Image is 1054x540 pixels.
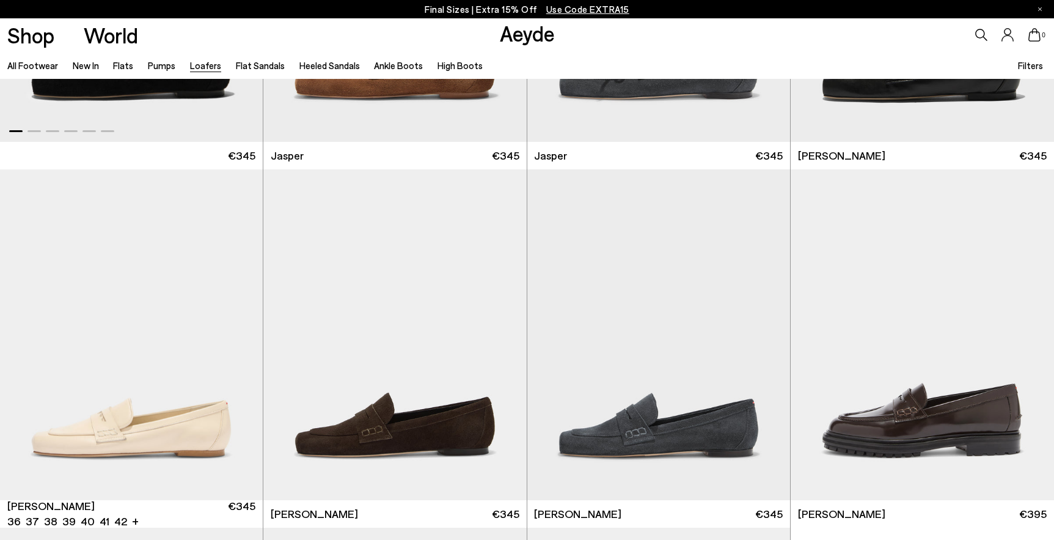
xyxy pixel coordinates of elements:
a: [PERSON_NAME] €345 [263,500,526,528]
li: + [132,512,139,529]
a: Ankle Boots [374,60,423,71]
span: €345 [755,506,783,522]
span: [PERSON_NAME] [798,506,885,522]
span: €345 [755,148,783,163]
a: Jasper €345 [263,142,526,169]
span: [PERSON_NAME] [534,506,621,522]
span: €395 [1019,506,1047,522]
a: High Boots [437,60,483,71]
span: €345 [228,498,255,529]
img: Leon Loafers [791,169,1054,500]
img: Lana Suede Loafers [263,169,526,500]
a: World [84,24,138,46]
span: Jasper [534,148,567,163]
a: [PERSON_NAME] €345 [791,142,1054,169]
a: New In [73,60,99,71]
li: 36 [7,514,21,529]
span: €345 [492,148,519,163]
span: €345 [492,506,519,522]
a: Flat Sandals [236,60,285,71]
li: 41 [100,514,109,529]
span: [PERSON_NAME] [798,148,885,163]
span: [PERSON_NAME] [271,506,358,522]
span: Navigate to /collections/ss25-final-sizes [546,4,629,15]
li: 40 [81,514,95,529]
a: Flats [113,60,133,71]
a: All Footwear [7,60,58,71]
a: Shop [7,24,54,46]
a: Pumps [148,60,175,71]
li: 39 [62,514,76,529]
span: €345 [228,148,255,163]
a: Aeyde [500,20,555,46]
a: Jasper €345 [527,142,790,169]
li: 38 [44,514,57,529]
div: 2 / 6 [263,169,525,500]
a: Loafers [190,60,221,71]
a: [PERSON_NAME] €345 [527,500,790,528]
img: Lana Moccasin Loafers [263,169,525,500]
img: Lana Suede Loafers [527,169,790,500]
ul: variant [7,514,123,529]
span: Filters [1018,60,1043,71]
span: [PERSON_NAME] [7,498,95,514]
span: 0 [1041,32,1047,39]
span: Jasper [271,148,304,163]
a: 0 [1028,28,1041,42]
p: Final Sizes | Extra 15% Off [425,2,629,17]
li: 37 [26,514,39,529]
a: [PERSON_NAME] €395 [791,500,1054,528]
a: Heeled Sandals [299,60,360,71]
li: 42 [114,514,127,529]
span: €345 [1019,148,1047,163]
